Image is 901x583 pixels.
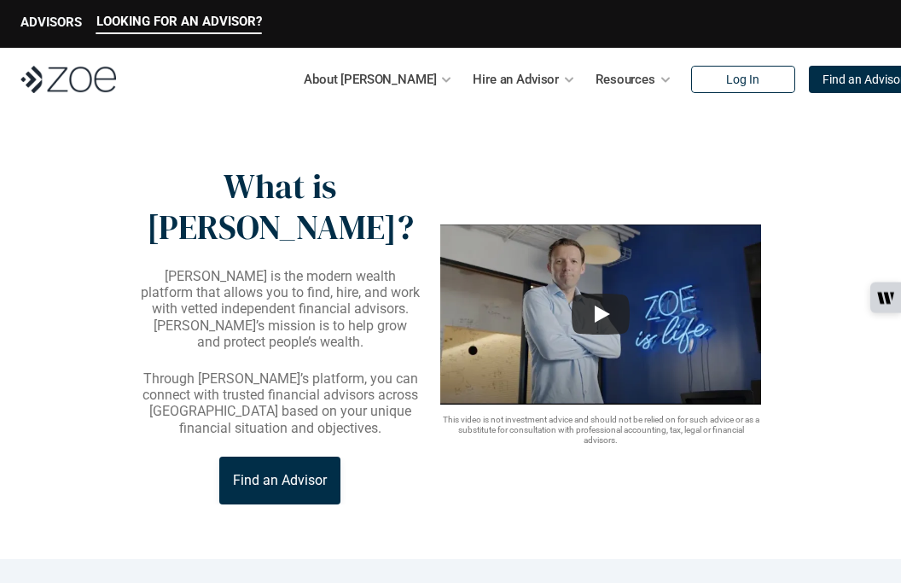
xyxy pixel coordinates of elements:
[141,166,419,248] p: What is [PERSON_NAME]?
[473,67,559,92] p: Hire an Advisor
[691,66,795,93] a: Log In
[440,415,761,446] p: This video is not investment advice and should not be relied on for such advice or as a substitut...
[596,67,655,92] p: Resources
[572,294,630,335] button: Play
[233,472,327,488] p: Find an Advisor
[96,14,262,29] p: LOOKING FOR AN ADVISOR?
[219,457,340,504] a: Find an Advisor
[726,73,759,87] p: Log In
[20,15,82,30] p: ADVISORS
[304,67,436,92] p: About [PERSON_NAME]
[440,224,761,405] img: sddefault.webp
[141,268,420,350] p: [PERSON_NAME] is the modern wealth platform that allows you to find, hire, and work with vetted i...
[141,370,420,436] p: Through [PERSON_NAME]’s platform, you can connect with trusted financial advisors across [GEOGRAP...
